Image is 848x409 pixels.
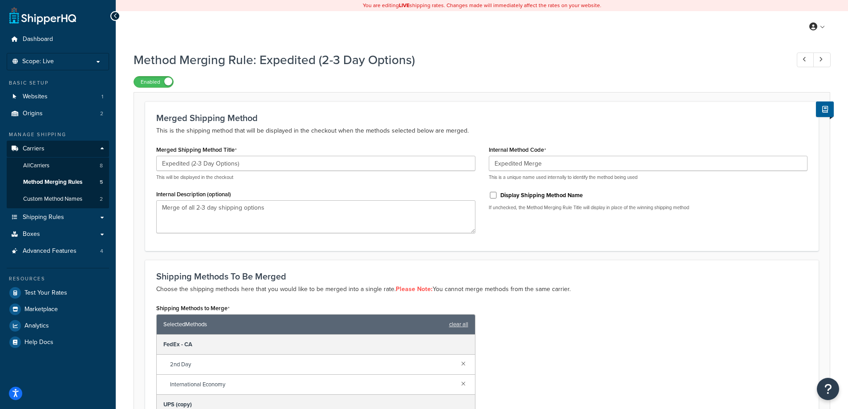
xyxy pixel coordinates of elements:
a: Origins2 [7,105,109,122]
a: Carriers [7,141,109,157]
span: All Carriers [23,162,49,170]
a: Method Merging Rules5 [7,174,109,190]
a: Dashboard [7,31,109,48]
span: Custom Method Names [23,195,82,203]
p: Choose the shipping methods here that you would like to be merged into a single rate. You cannot ... [156,284,807,295]
span: 2 [100,195,103,203]
li: Origins [7,105,109,122]
div: Basic Setup [7,79,109,87]
a: Previous Record [797,53,814,67]
span: 2nd Day [170,358,454,371]
p: This is the shipping method that will be displayed in the checkout when the methods selected belo... [156,126,807,136]
div: Resources [7,275,109,283]
p: If unchecked, the Method Merging Rule Title will display in place of the winning shipping method [489,204,808,211]
span: Dashboard [23,36,53,43]
span: 5 [100,178,103,186]
label: Shipping Methods to Merge [156,305,230,312]
span: Scope: Live [22,58,54,65]
div: FedEx - CA [157,335,475,355]
span: Carriers [23,145,45,153]
li: Carriers [7,141,109,208]
span: 8 [100,162,103,170]
span: International Economy [170,378,454,391]
span: Boxes [23,231,40,238]
a: Websites1 [7,89,109,105]
li: Advanced Features [7,243,109,259]
a: Marketplace [7,301,109,317]
a: Boxes [7,226,109,243]
label: Internal Description (optional) [156,191,231,198]
span: 2 [100,110,103,117]
button: Show Help Docs [816,101,834,117]
button: Open Resource Center [817,378,839,400]
a: AllCarriers8 [7,158,109,174]
a: Help Docs [7,334,109,350]
li: Method Merging Rules [7,174,109,190]
a: Shipping Rules [7,209,109,226]
a: Custom Method Names2 [7,191,109,207]
label: Internal Method Code [489,146,546,154]
h1: Method Merging Rule: Expedited (2-3 Day Options) [134,51,780,69]
div: Manage Shipping [7,131,109,138]
a: Analytics [7,318,109,334]
span: Help Docs [24,339,53,346]
span: Origins [23,110,43,117]
span: Method Merging Rules [23,178,82,186]
span: Websites [23,93,48,101]
h3: Merged Shipping Method [156,113,807,123]
a: Next Record [813,53,831,67]
span: Shipping Rules [23,214,64,221]
p: This is a unique name used internally to identify the method being used [489,174,808,181]
label: Enabled [134,77,173,87]
h3: Shipping Methods To Be Merged [156,271,807,281]
li: Websites [7,89,109,105]
span: Test Your Rates [24,289,67,297]
strong: Please Note: [396,284,433,294]
label: Merged Shipping Method Title [156,146,237,154]
span: Marketplace [24,306,58,313]
a: clear all [449,318,468,331]
li: Custom Method Names [7,191,109,207]
b: LIVE [399,1,410,9]
p: This will be displayed in the checkout [156,174,475,181]
textarea: Merge of all 2-3 day shipping options [156,200,475,233]
label: Display Shipping Method Name [500,191,583,199]
a: Test Your Rates [7,285,109,301]
span: 1 [101,93,103,101]
span: 4 [100,247,103,255]
a: Advanced Features4 [7,243,109,259]
span: Selected Methods [163,318,445,331]
span: Advanced Features [23,247,77,255]
span: Analytics [24,322,49,330]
